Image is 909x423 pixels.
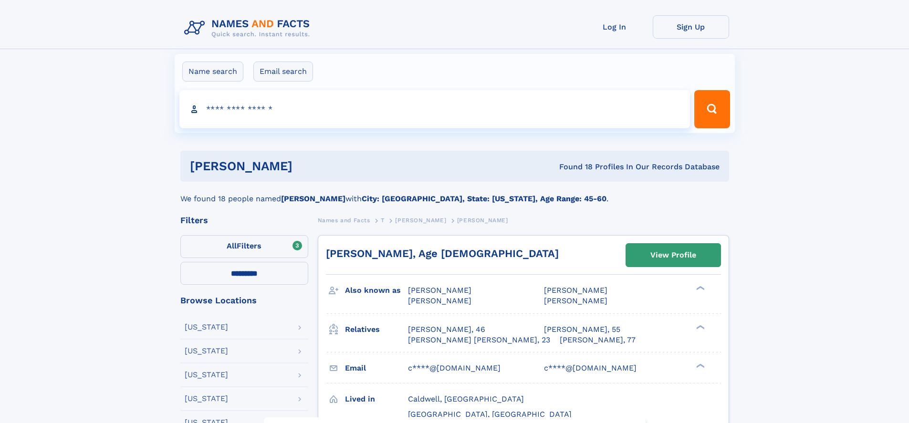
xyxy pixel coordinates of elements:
[395,214,446,226] a: [PERSON_NAME]
[408,410,572,419] span: [GEOGRAPHIC_DATA], [GEOGRAPHIC_DATA]
[345,321,408,338] h3: Relatives
[560,335,636,345] a: [PERSON_NAME], 77
[408,296,471,305] span: [PERSON_NAME]
[457,217,508,224] span: [PERSON_NAME]
[345,360,408,376] h3: Email
[185,371,228,379] div: [US_STATE]
[345,282,408,299] h3: Also known as
[345,391,408,407] h3: Lived in
[182,62,243,82] label: Name search
[395,217,446,224] span: [PERSON_NAME]
[179,90,690,128] input: search input
[381,217,385,224] span: T
[694,362,705,369] div: ❯
[650,244,696,266] div: View Profile
[653,15,729,39] a: Sign Up
[326,248,559,259] a: [PERSON_NAME], Age [DEMOGRAPHIC_DATA]
[180,182,729,205] div: We found 18 people named with .
[227,241,237,250] span: All
[281,194,345,203] b: [PERSON_NAME]
[190,160,426,172] h1: [PERSON_NAME]
[576,15,653,39] a: Log In
[408,324,485,335] a: [PERSON_NAME], 46
[362,194,606,203] b: City: [GEOGRAPHIC_DATA], State: [US_STATE], Age Range: 45-60
[180,296,308,305] div: Browse Locations
[185,347,228,355] div: [US_STATE]
[694,285,705,291] div: ❯
[544,296,607,305] span: [PERSON_NAME]
[253,62,313,82] label: Email search
[180,235,308,258] label: Filters
[408,394,524,403] span: Caldwell, [GEOGRAPHIC_DATA]
[180,216,308,225] div: Filters
[381,214,385,226] a: T
[408,286,471,295] span: [PERSON_NAME]
[185,323,228,331] div: [US_STATE]
[626,244,721,267] a: View Profile
[180,15,318,41] img: Logo Names and Facts
[408,335,550,345] a: [PERSON_NAME] [PERSON_NAME], 23
[318,214,370,226] a: Names and Facts
[426,162,720,172] div: Found 18 Profiles In Our Records Database
[544,286,607,295] span: [PERSON_NAME]
[185,395,228,402] div: [US_STATE]
[694,324,705,330] div: ❯
[544,324,620,335] a: [PERSON_NAME], 55
[694,90,730,128] button: Search Button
